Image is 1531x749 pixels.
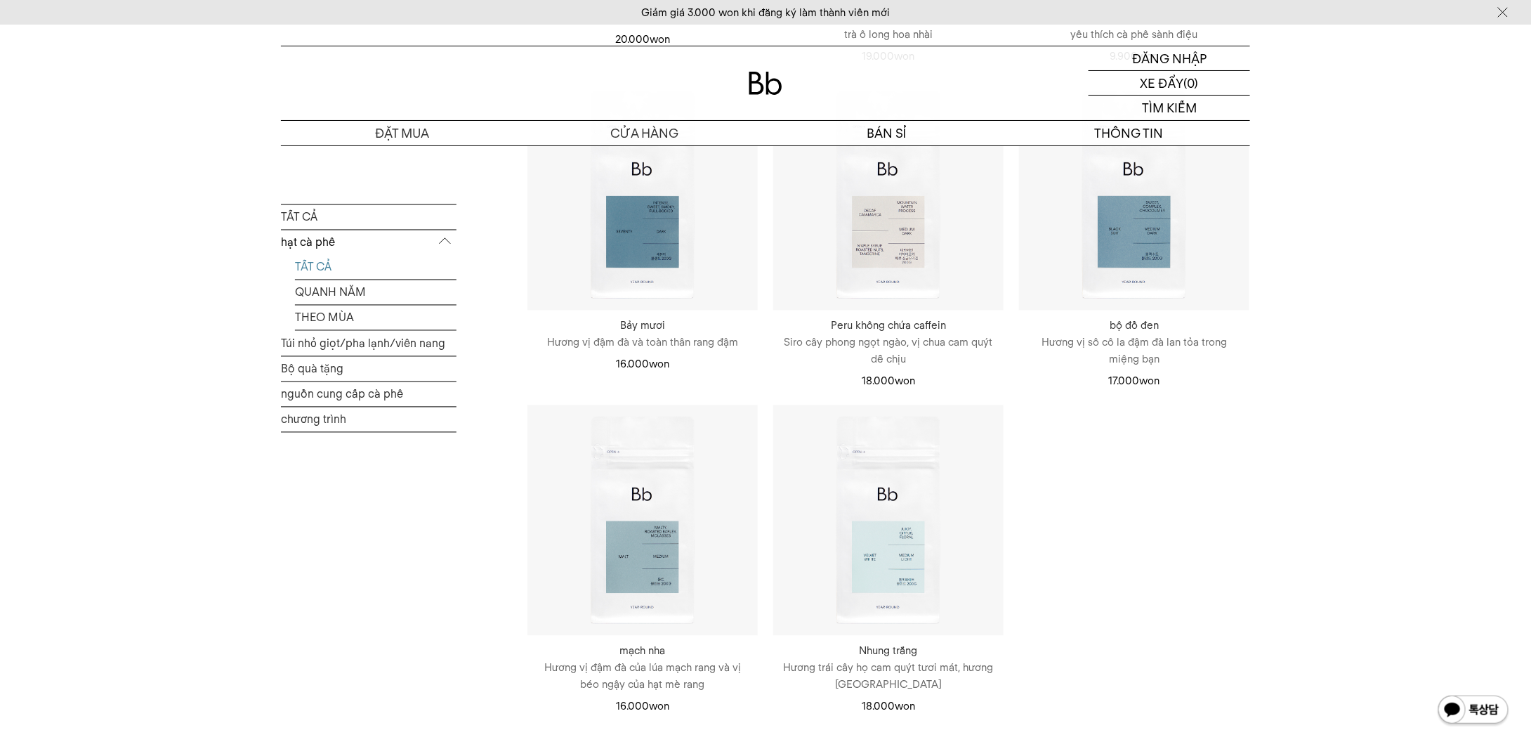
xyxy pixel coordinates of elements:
font: Siro cây phong ngọt ngào, vị chua cam quýt dễ chịu [784,337,993,366]
img: mạch nha [527,405,758,636]
font: hạt cà phê [281,235,335,249]
font: BÁN SỈ [867,126,907,141]
font: THEO MÙA [295,311,354,324]
font: ĐĂNG NHẬP [1132,51,1207,66]
font: Hương vị đậm đà và toàn thân rang đậm [547,337,738,349]
font: bộ đồ đen [1110,320,1159,332]
a: nguồn cung cấp cà phê [281,382,456,406]
img: Nhung trắng [773,405,1004,636]
font: TẤT CẢ [295,260,331,273]
font: 17.000 [1109,375,1140,388]
font: nguồn cung cấp cà phê [281,387,403,400]
a: CỬA HÀNG [523,121,765,145]
img: Nút trò chuyện kênh KakaoTalk 1:1 [1437,694,1510,728]
a: Bảy mươi Hương vị đậm đà và toàn thân rang đậm [527,318,758,351]
font: Bộ quà tặng [281,362,343,375]
font: 16.000 [616,701,649,713]
a: Bộ quà tặng [281,356,456,381]
a: TẤT CẢ [281,204,456,229]
a: Túi nhỏ giọt/pha lạnh/viên nang [281,331,456,356]
font: 18.000 [862,701,895,713]
img: Bảy mươi [527,80,758,311]
a: XE ĐẨY (0) [1089,71,1250,96]
img: bộ đồ đen [1019,80,1249,311]
a: Peru không chứa caffein Siro cây phong ngọt ngào, vị chua cam quýt dễ chịu [773,318,1004,368]
font: ĐẶT MUA [375,126,429,141]
font: Nhung trắng [860,645,918,658]
font: XE ĐẨY [1141,76,1184,91]
font: THÔNG TIN [1095,126,1164,141]
font: TÌM KIẾM [1142,100,1197,115]
font: TẤT CẢ [281,210,317,223]
font: won [649,358,669,371]
font: CỬA HÀNG [610,126,678,141]
img: Peru không chứa caffein [773,80,1004,311]
font: Hương vị sô cô la đậm đà lan tỏa trong miệng bạn [1042,337,1227,366]
font: mạch nha [620,645,666,658]
a: QUANH NĂM [295,280,456,304]
font: chương trình [281,412,346,426]
a: bộ đồ đen Hương vị sô cô la đậm đà lan tỏa trong miệng bạn [1019,318,1249,368]
font: 16.000 [616,358,649,371]
font: Túi nhỏ giọt/pha lạnh/viên nang [281,337,445,350]
font: Hương trái cây họ cam quýt tươi mát, hương [GEOGRAPHIC_DATA] [784,662,994,691]
font: QUANH NĂM [295,285,366,299]
font: (0) [1184,76,1199,91]
font: won [895,701,915,713]
a: ĐĂNG NHẬP [1089,46,1250,71]
a: mạch nha Hương vị đậm đà của lúa mạch rang và vị béo ngậy của hạt mè rang [527,643,758,693]
a: chương trình [281,407,456,431]
font: won [1140,375,1160,388]
font: Bảy mươi [620,320,665,332]
font: Hương vị đậm đà của lúa mạch rang và vị béo ngậy của hạt mè rang [544,662,741,691]
font: won [649,701,669,713]
a: ĐẶT MUA [281,121,523,145]
a: Nhung trắng Hương trái cây họ cam quýt tươi mát, hương [GEOGRAPHIC_DATA] [773,643,1004,693]
img: biểu trưng [749,72,782,95]
a: TẤT CẢ [295,254,456,279]
font: Peru không chứa caffein [831,320,946,332]
font: 18.000 [862,375,895,388]
a: THEO MÙA [295,305,456,330]
a: Giảm giá 3.000 won khi đăng ký làm thành viên mới [641,6,890,19]
font: won [895,375,915,388]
